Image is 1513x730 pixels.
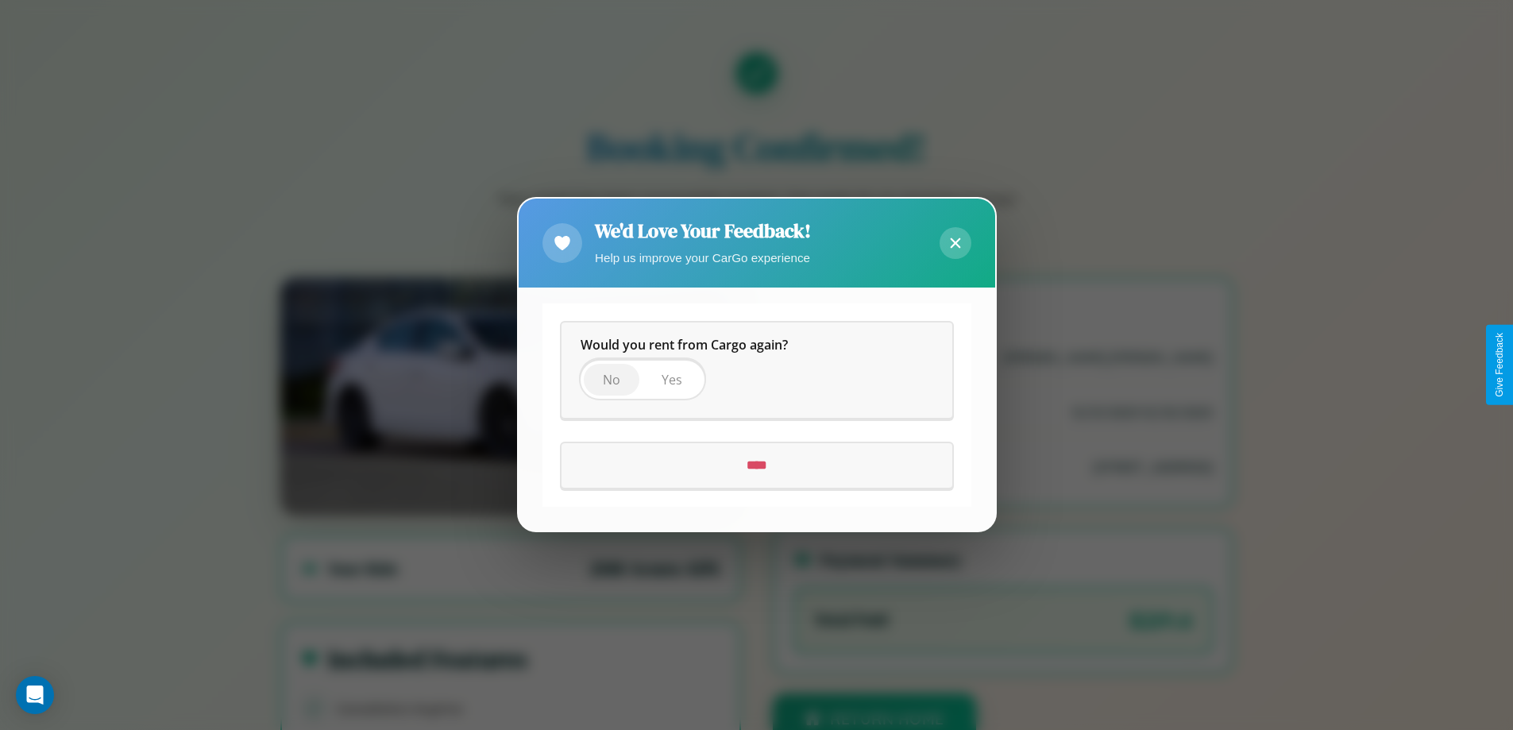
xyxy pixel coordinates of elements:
div: Open Intercom Messenger [16,676,54,714]
span: Yes [662,372,682,389]
div: Give Feedback [1494,333,1505,397]
p: Help us improve your CarGo experience [595,247,811,268]
span: Would you rent from Cargo again? [581,337,788,354]
h2: We'd Love Your Feedback! [595,218,811,244]
span: No [603,372,620,389]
